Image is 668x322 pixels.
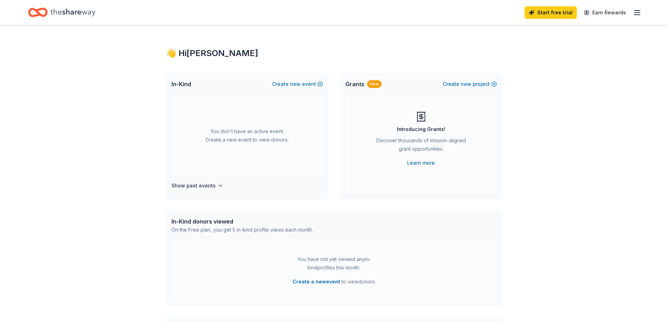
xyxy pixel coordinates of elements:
div: In-Kind donors viewed [171,217,313,226]
div: New [367,80,382,88]
a: Learn more [407,159,435,167]
button: Create a newevent [292,278,340,286]
a: Home [28,4,95,21]
span: new [290,80,301,88]
div: Introducing Grants! [397,125,445,133]
div: You don't have an active event. Create a new event to view donors. [171,95,323,176]
a: Earn Rewards [580,6,630,19]
button: Createnewproject [443,80,497,88]
div: Discover thousands of mission-aligned grant opportunities. [373,136,469,156]
div: On the Free plan, you get 5 in-kind profile views each month. [171,226,313,234]
button: Show past events [171,181,223,190]
span: new [461,80,471,88]
span: to view donors . [292,278,376,286]
span: Grants [345,80,364,88]
div: You have not yet viewed any in-kind profiles this month. [290,255,378,272]
h4: Show past events [171,181,216,190]
a: Start free trial [525,6,577,19]
div: 👋 Hi [PERSON_NAME] [166,48,502,59]
span: In-Kind [171,80,191,88]
button: Createnewevent [272,80,323,88]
